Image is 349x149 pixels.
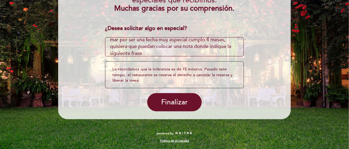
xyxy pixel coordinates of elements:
b: Muchas gracias por su comprensión. [115,4,235,13]
span: Finalizar [161,98,188,107]
span: powered by [157,131,174,136]
a: Política de privacidad [160,139,189,143]
div: ¿Desea solicitar algo en especial? [105,25,244,32]
div: Le recordamos que la tolerancia es de 15 minutos. Pasado este tiempo, el restaurante se reserva e... [105,61,244,88]
img: MEITRE [175,132,192,135]
button: Finalizar [147,93,202,111]
a: powered by [157,131,192,136]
